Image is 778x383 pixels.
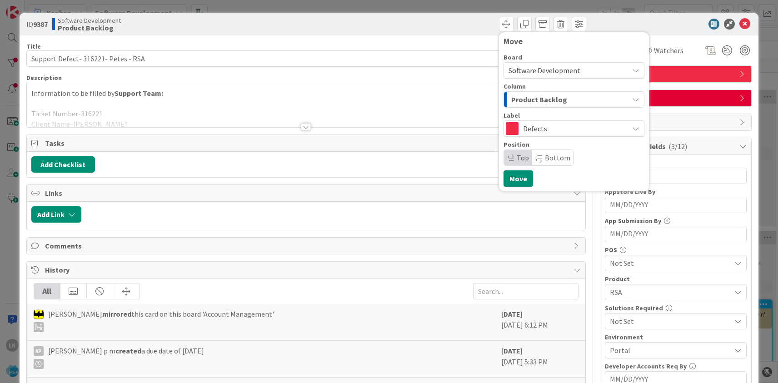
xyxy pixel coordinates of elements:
[33,20,48,29] b: 9387
[473,283,579,299] input: Search...
[610,226,742,242] input: MM/DD/YYYY
[48,308,274,332] span: [PERSON_NAME] this card on this board 'Account Management'
[610,287,731,298] span: RSA
[605,363,747,369] div: Developer Accounts Req By
[605,305,747,311] div: Solutions Required
[45,264,569,275] span: History
[605,247,747,253] div: POS
[504,37,644,46] div: Move
[115,89,163,98] strong: Support Team:
[654,45,683,56] span: Watchers
[509,66,580,75] span: Software Development
[504,83,526,90] span: Column
[48,345,204,369] span: [PERSON_NAME] p m a due date of [DATE]
[517,153,529,162] span: Top
[58,24,121,31] b: Product Backlog
[504,170,533,187] button: Move
[610,197,742,213] input: MM/DD/YYYY
[504,141,529,148] span: Position
[26,50,586,67] input: type card name here...
[501,345,579,373] div: [DATE] 5:33 PM
[34,346,44,356] div: Ap
[523,122,624,135] span: Defects
[34,284,60,299] div: All
[45,138,569,149] span: Tasks
[605,218,747,224] div: App Submission By
[26,19,48,30] span: ID
[58,17,121,24] span: Software Development
[45,188,569,199] span: Links
[605,189,747,195] div: Appstore Live By
[605,334,747,340] div: Environment
[618,141,735,152] span: Custom Fields
[618,117,735,128] span: Block
[102,309,131,318] b: mirrored
[610,345,731,356] span: Portal
[668,142,687,151] span: ( 3/12 )
[618,93,735,104] span: Dates
[504,112,520,119] span: Label
[610,316,731,327] span: Not Set
[501,308,579,336] div: [DATE] 6:12 PM
[511,94,567,105] span: Product Backlog
[545,153,570,162] span: Bottom
[610,258,731,269] span: Not Set
[26,74,62,82] span: Description
[115,346,141,355] b: created
[34,309,44,319] img: AC
[504,91,644,108] button: Product Backlog
[31,156,95,173] button: Add Checklist
[45,240,569,251] span: Comments
[618,69,735,80] span: Defects
[501,346,523,355] b: [DATE]
[605,276,747,282] div: Product
[31,88,581,99] p: Information to be filled by
[31,206,81,223] button: Add Link
[504,54,522,60] span: Board
[26,42,41,50] label: Title
[501,309,523,318] b: [DATE]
